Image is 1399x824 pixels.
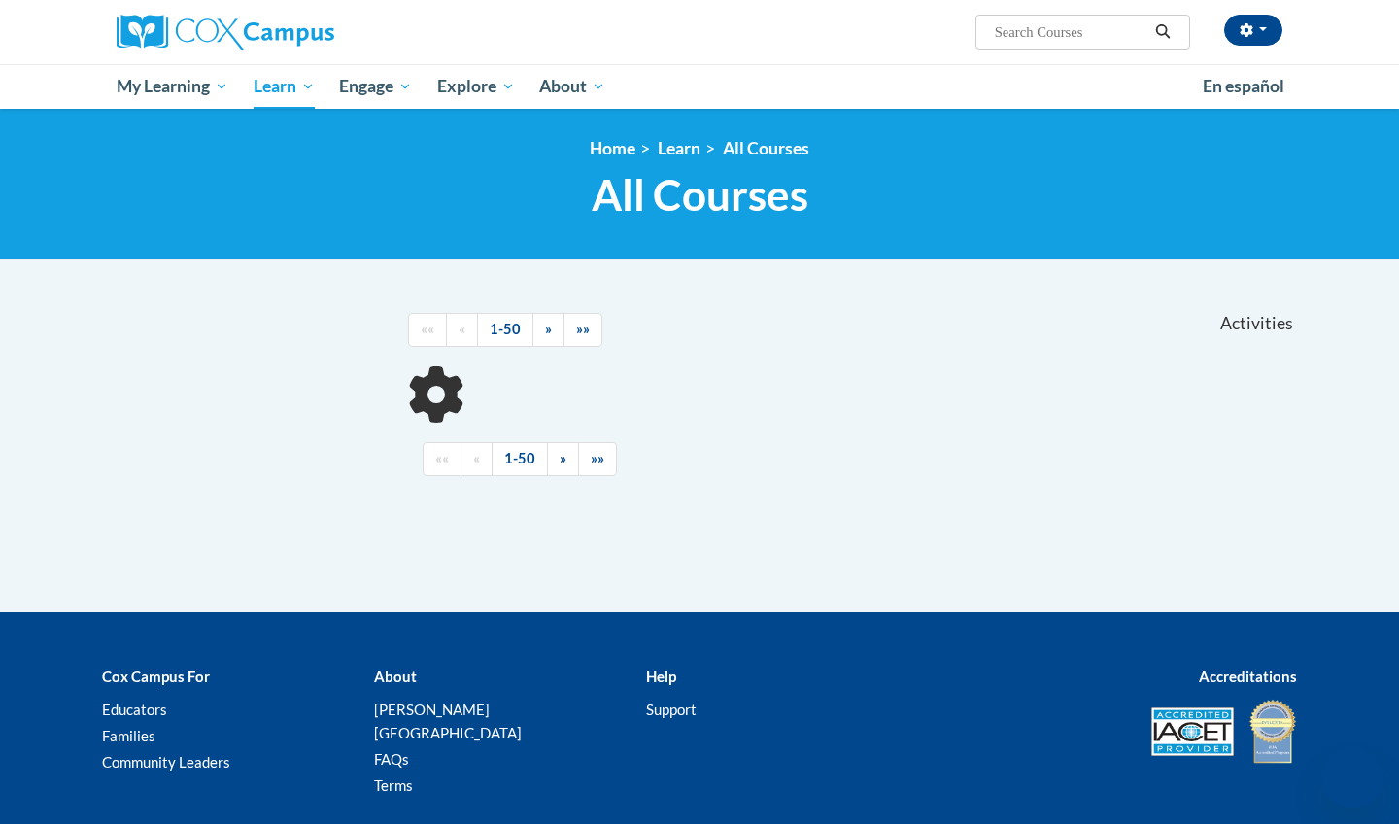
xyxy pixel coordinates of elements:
a: [PERSON_NAME][GEOGRAPHIC_DATA] [374,701,522,741]
img: Cox Campus [117,15,334,50]
a: Begining [408,313,447,347]
a: Previous [446,313,478,347]
div: Main menu [87,64,1312,109]
a: Next [532,313,564,347]
a: Home [590,138,635,158]
span: » [560,450,566,466]
a: About [528,64,619,109]
a: Begining [423,442,461,476]
a: Explore [425,64,528,109]
span: « [473,450,480,466]
span: Activities [1220,313,1293,334]
span: Engage [339,75,412,98]
span: »» [591,450,604,466]
span: «« [435,450,449,466]
a: En español [1190,66,1297,107]
b: Help [646,668,676,685]
span: En español [1203,76,1284,96]
span: My Learning [117,75,228,98]
span: All Courses [592,169,808,221]
a: Families [102,727,155,744]
img: Accredited IACET® Provider [1151,707,1234,756]
span: Learn [254,75,315,98]
a: Cox Campus [117,15,486,50]
a: End [578,442,617,476]
a: Learn [658,138,700,158]
span: «« [421,321,434,337]
a: Community Leaders [102,753,230,771]
b: Cox Campus For [102,668,210,685]
button: Account Settings [1224,15,1282,46]
span: Explore [437,75,515,98]
span: » [545,321,552,337]
a: All Courses [723,138,809,158]
a: 1-50 [492,442,548,476]
b: Accreditations [1199,668,1297,685]
a: Previous [461,442,493,476]
a: My Learning [104,64,241,109]
a: 1-50 [477,313,533,347]
img: IDA® Accredited [1248,698,1297,766]
button: Search [1148,20,1177,44]
a: Engage [326,64,425,109]
a: FAQs [374,750,409,768]
a: End [563,313,602,347]
a: Educators [102,701,167,718]
a: Learn [241,64,327,109]
b: About [374,668,417,685]
span: « [459,321,465,337]
span: About [539,75,605,98]
span: »» [576,321,590,337]
a: Next [547,442,579,476]
a: Terms [374,776,413,794]
input: Search Courses [993,20,1148,44]
iframe: Button to launch messaging window [1321,746,1383,808]
a: Support [646,701,697,718]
